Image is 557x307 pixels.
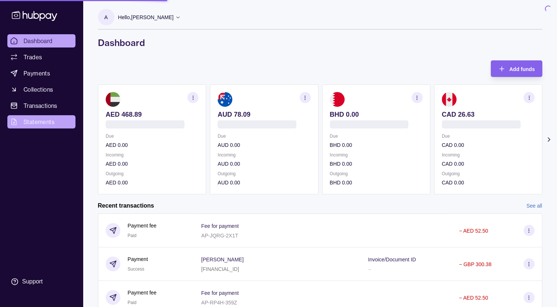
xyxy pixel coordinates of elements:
[128,267,144,272] span: Success
[7,50,75,64] a: Trades
[218,160,310,168] p: AUD 0.00
[329,170,422,178] p: Outgoing
[7,115,75,128] a: Statements
[329,141,422,149] p: BHD 0.00
[7,83,75,96] a: Collections
[7,99,75,112] a: Transactions
[441,170,534,178] p: Outgoing
[441,92,456,107] img: ca
[24,85,53,94] span: Collections
[201,233,238,239] p: AP-JQRG-2X1T
[329,92,344,107] img: bh
[218,179,310,187] p: AUD 0.00
[106,170,198,178] p: Outgoing
[24,53,42,61] span: Trades
[201,257,244,262] p: [PERSON_NAME]
[106,160,198,168] p: AED 0.00
[441,132,534,140] p: Due
[106,141,198,149] p: AED 0.00
[441,160,534,168] p: CAD 0.00
[98,202,154,210] h2: Recent transactions
[24,101,57,110] span: Transactions
[24,69,50,78] span: Payments
[201,223,239,229] p: Fee for payment
[128,289,157,297] p: Payment fee
[368,257,416,262] p: Invoice/Document ID
[7,67,75,80] a: Payments
[218,141,310,149] p: AUD 0.00
[218,92,232,107] img: au
[118,13,174,21] p: Hello, [PERSON_NAME]
[218,151,310,159] p: Incoming
[106,110,198,119] p: AED 468.89
[7,34,75,47] a: Dashboard
[368,266,371,272] p: –
[459,261,491,267] p: − GBP 300.38
[98,37,542,49] h1: Dashboard
[201,290,239,296] p: Fee for payment
[128,300,137,305] span: Paid
[24,117,54,126] span: Statements
[441,179,534,187] p: CAD 0.00
[106,132,198,140] p: Due
[218,170,310,178] p: Outgoing
[24,36,53,45] span: Dashboard
[441,151,534,159] p: Incoming
[218,132,310,140] p: Due
[459,228,488,234] p: − AED 52.50
[128,255,148,263] p: Payment
[22,278,43,286] div: Support
[329,160,422,168] p: BHD 0.00
[329,132,422,140] p: Due
[106,179,198,187] p: AED 0.00
[526,202,542,210] a: See all
[106,151,198,159] p: Incoming
[441,141,534,149] p: CAD 0.00
[329,179,422,187] p: BHD 0.00
[128,222,157,230] p: Payment fee
[509,66,535,72] span: Add funds
[218,110,310,119] p: AUD 78.09
[104,13,107,21] p: A
[329,110,422,119] p: BHD 0.00
[491,60,542,77] button: Add funds
[459,295,488,301] p: − AED 52.50
[201,300,237,306] p: AP-RP4H-359Z
[7,274,75,289] a: Support
[106,92,120,107] img: ae
[441,110,534,119] p: CAD 26.63
[329,151,422,159] p: Incoming
[201,266,239,272] p: [FINANCIAL_ID]
[128,233,137,238] span: Paid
